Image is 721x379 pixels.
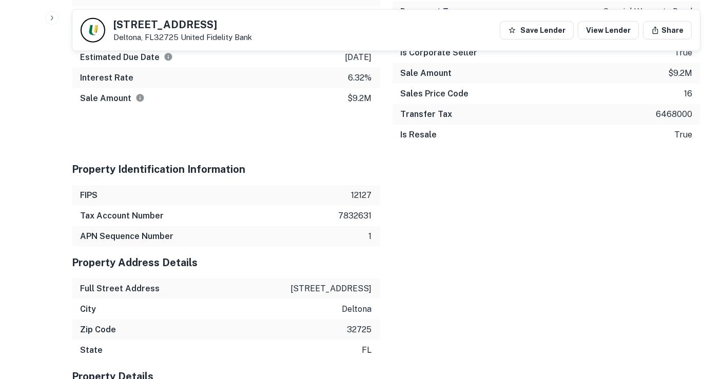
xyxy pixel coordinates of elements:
p: [STREET_ADDRESS] [291,283,372,295]
h6: City [80,303,96,315]
h6: Interest Rate [80,72,133,84]
h6: FIPS [80,189,98,202]
svg: Estimate is based on a standard schedule for this type of loan. [164,52,173,62]
p: 12127 [352,189,372,202]
h6: Zip Code [80,324,116,336]
p: true [674,129,692,141]
p: deltona [342,303,372,315]
h6: Tax Account Number [80,210,164,222]
a: View Lender [578,21,639,39]
p: $9.2m [668,67,692,79]
h6: Is Resale [401,129,437,141]
p: $9.2m [348,92,372,105]
p: 1 [369,230,372,243]
h6: Is Corporate Seller [401,47,478,59]
h6: State [80,344,103,356]
h5: Property Identification Information [72,162,380,177]
h5: [STREET_ADDRESS] [113,19,252,30]
h5: Property Address Details [72,255,380,270]
p: 7832631 [339,210,372,222]
h6: Sales Price Code [401,88,469,100]
iframe: Chat Widget [670,297,721,346]
a: United Fidelity Bank [181,33,252,42]
p: Deltona, FL32725 [113,33,252,42]
p: special warranty deed [603,6,692,18]
h6: Estimated Due Date [80,51,173,64]
p: fl [362,344,372,356]
h6: Document Type [401,6,463,18]
h6: APN Sequence Number [80,230,173,243]
h6: Sale Amount [401,67,452,79]
p: 32725 [347,324,372,336]
button: Save Lender [500,21,574,39]
p: true [674,47,692,59]
p: 6.32% [348,72,372,84]
p: [DATE] [345,51,372,64]
h6: Sale Amount [80,92,145,105]
p: 6468000 [656,108,692,121]
h6: Full Street Address [80,283,160,295]
button: Share [643,21,692,39]
h6: Transfer Tax [401,108,453,121]
p: 16 [684,88,692,100]
svg: The values displayed on the website are for informational purposes only and may be reported incor... [135,93,145,103]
